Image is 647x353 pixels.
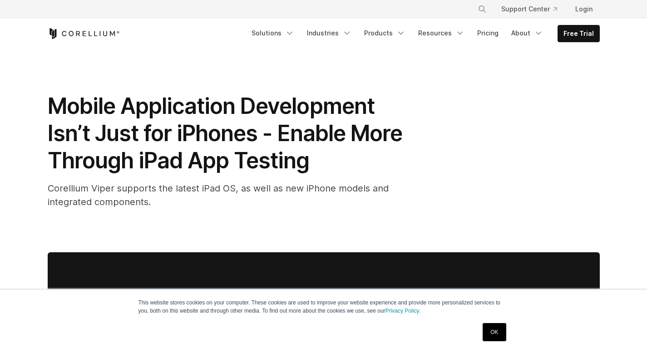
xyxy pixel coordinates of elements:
[568,1,600,17] a: Login
[494,1,564,17] a: Support Center
[246,25,600,42] div: Navigation Menu
[474,1,490,17] button: Search
[506,25,548,41] a: About
[385,308,420,314] a: Privacy Policy.
[413,25,470,41] a: Resources
[48,93,402,174] span: Mobile Application Development Isn’t Just for iPhones - Enable More Through iPad App Testing
[301,25,357,41] a: Industries
[467,1,600,17] div: Navigation Menu
[472,25,504,41] a: Pricing
[138,299,509,315] p: This website stores cookies on your computer. These cookies are used to improve your website expe...
[246,25,300,41] a: Solutions
[359,25,411,41] a: Products
[483,323,506,341] a: OK
[48,183,389,207] span: Corellium Viper supports the latest iPad OS, as well as new iPhone models and integrated components.
[48,28,120,39] a: Corellium Home
[558,25,599,42] a: Free Trial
